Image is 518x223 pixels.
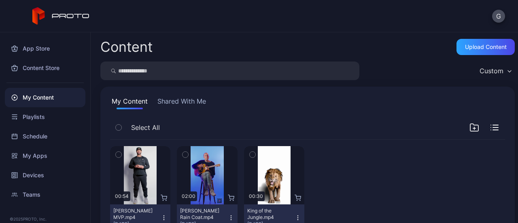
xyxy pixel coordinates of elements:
a: App Store [5,39,85,58]
button: Upload Content [456,39,515,55]
a: My Content [5,88,85,107]
button: G [492,10,505,23]
a: Teams [5,185,85,204]
div: Content [100,40,153,54]
div: Upload Content [465,44,507,50]
div: Albert Pujols MVP.mp4 [113,208,158,221]
a: Content Store [5,58,85,78]
div: © 2025 PROTO, Inc. [10,216,81,222]
a: Schedule [5,127,85,146]
div: King of the Jungle.mp4 [247,208,292,221]
span: Select All [131,123,160,132]
div: Ryan Pollie's Rain Coat.mp4 [180,208,225,221]
div: Custom [480,67,503,75]
button: Custom [476,62,515,80]
button: My Content [110,96,149,109]
a: My Apps [5,146,85,166]
a: Playlists [5,107,85,127]
a: Devices [5,166,85,185]
button: Shared With Me [156,96,208,109]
